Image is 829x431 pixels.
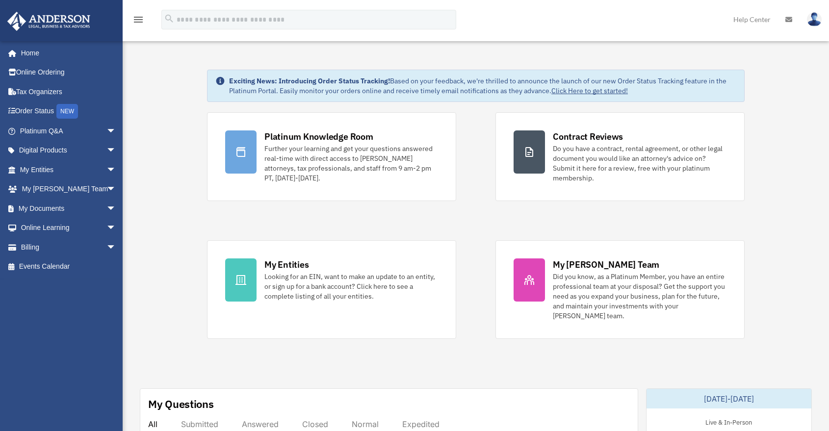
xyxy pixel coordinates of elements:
[148,397,214,411] div: My Questions
[106,160,126,180] span: arrow_drop_down
[352,419,379,429] div: Normal
[106,237,126,257] span: arrow_drop_down
[56,104,78,119] div: NEW
[229,76,736,96] div: Based on your feedback, we're thrilled to announce the launch of our new Order Status Tracking fe...
[7,43,126,63] a: Home
[551,86,628,95] a: Click Here to get started!
[7,218,131,238] a: Online Learningarrow_drop_down
[207,240,456,339] a: My Entities Looking for an EIN, want to make an update to an entity, or sign up for a bank accoun...
[242,419,279,429] div: Answered
[7,82,131,101] a: Tax Organizers
[7,63,131,82] a: Online Ordering
[698,416,760,427] div: Live & In-Person
[106,179,126,200] span: arrow_drop_down
[181,419,218,429] div: Submitted
[7,199,131,218] a: My Documentsarrow_drop_down
[553,258,659,271] div: My [PERSON_NAME] Team
[807,12,822,26] img: User Pic
[495,112,745,201] a: Contract Reviews Do you have a contract, rental agreement, or other legal document you would like...
[207,112,456,201] a: Platinum Knowledge Room Further your learning and get your questions answered real-time with dire...
[264,258,309,271] div: My Entities
[148,419,157,429] div: All
[106,121,126,141] span: arrow_drop_down
[164,13,175,24] i: search
[553,272,726,321] div: Did you know, as a Platinum Member, you have an entire professional team at your disposal? Get th...
[4,12,93,31] img: Anderson Advisors Platinum Portal
[7,237,131,257] a: Billingarrow_drop_down
[553,144,726,183] div: Do you have a contract, rental agreement, or other legal document you would like an attorney's ad...
[132,14,144,25] i: menu
[106,218,126,238] span: arrow_drop_down
[229,76,390,85] strong: Exciting News: Introducing Order Status Tracking!
[647,389,812,408] div: [DATE]-[DATE]
[106,199,126,219] span: arrow_drop_down
[495,240,745,339] a: My [PERSON_NAME] Team Did you know, as a Platinum Member, you have an entire professional team at...
[7,101,131,122] a: Order StatusNEW
[264,144,438,183] div: Further your learning and get your questions answered real-time with direct access to [PERSON_NAM...
[7,179,131,199] a: My [PERSON_NAME] Teamarrow_drop_down
[264,272,438,301] div: Looking for an EIN, want to make an update to an entity, or sign up for a bank account? Click her...
[264,130,373,143] div: Platinum Knowledge Room
[7,160,131,179] a: My Entitiesarrow_drop_down
[7,121,131,141] a: Platinum Q&Aarrow_drop_down
[302,419,328,429] div: Closed
[106,141,126,161] span: arrow_drop_down
[7,257,131,277] a: Events Calendar
[132,17,144,25] a: menu
[7,141,131,160] a: Digital Productsarrow_drop_down
[553,130,623,143] div: Contract Reviews
[402,419,440,429] div: Expedited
